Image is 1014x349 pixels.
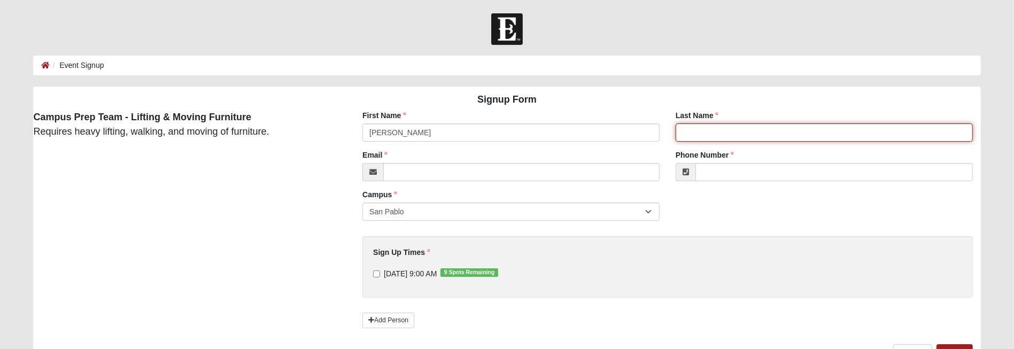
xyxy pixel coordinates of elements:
label: Phone Number [676,150,734,160]
span: 9 Spots Remaining [440,268,498,277]
strong: Campus Prep Team - Lifting & Moving Furniture [33,112,251,122]
img: Church of Eleven22 Logo [491,13,523,45]
label: First Name [362,110,406,121]
label: Last Name [676,110,719,121]
label: Sign Up Times [373,247,430,258]
h4: Signup Form [33,94,980,106]
label: Email [362,150,388,160]
li: Event Signup [50,60,104,71]
span: [DATE] 9:00 AM [384,269,437,278]
input: [DATE] 9:00 AM9 Spots Remaining [373,270,380,277]
a: Add Person [362,313,414,328]
label: Campus [362,189,397,200]
div: Requires heavy lifting, walking, and moving of furniture. [25,110,346,139]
